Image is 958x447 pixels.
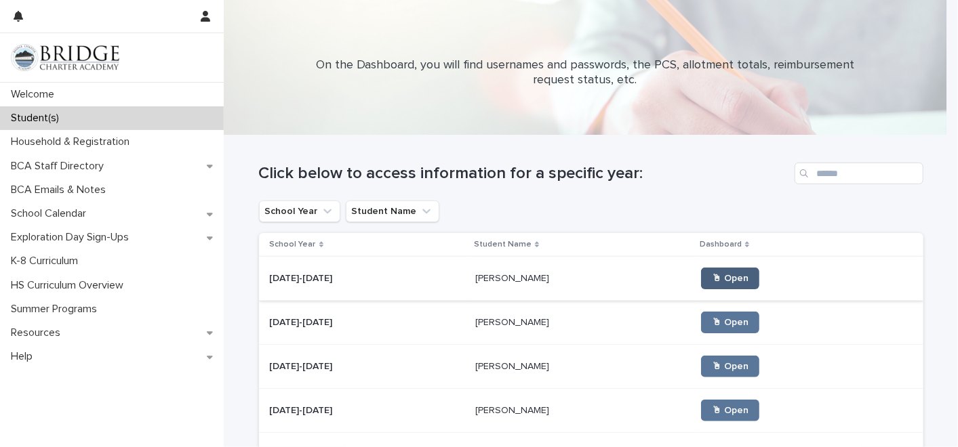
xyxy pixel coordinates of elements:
[259,257,923,301] tr: [DATE]-[DATE][DATE]-[DATE] [PERSON_NAME][PERSON_NAME] 🖱 Open
[474,237,532,252] p: Student Name
[712,318,749,327] span: 🖱 Open
[270,270,336,284] p: [DATE]-[DATE]
[270,358,336,372] p: [DATE]-[DATE]
[712,362,749,371] span: 🖱 Open
[270,314,336,328] p: [DATE]-[DATE]
[259,345,923,389] tr: [DATE]-[DATE][DATE]-[DATE] [PERSON_NAME][PERSON_NAME] 🖱 Open
[259,200,340,222] button: School Year
[314,58,856,87] p: On the Dashboard, you will find usernames and passwords, the PCS, allotment totals, reimbursement...
[700,237,742,252] p: Dashboard
[475,358,552,372] p: [PERSON_NAME]
[712,274,749,283] span: 🖱 Open
[5,303,108,316] p: Summer Programs
[475,270,552,284] p: [PERSON_NAME]
[701,356,759,377] a: 🖱 Open
[701,312,759,333] a: 🖱 Open
[270,237,316,252] p: School Year
[5,207,97,220] p: School Calendar
[5,279,134,292] p: HS Curriculum Overview
[795,163,923,184] input: Search
[712,406,749,415] span: 🖱 Open
[259,164,789,184] h1: Click below to access information for a specific year:
[5,255,89,268] p: K-8 Curriculum
[701,400,759,421] a: 🖱 Open
[346,200,439,222] button: Student Name
[5,350,43,363] p: Help
[5,326,71,339] p: Resources
[5,135,140,148] p: Household & Registration
[11,44,119,71] img: V1C1m3IdTEidaUdm9Hs0
[701,268,759,289] a: 🖱 Open
[5,231,140,244] p: Exploration Day Sign-Ups
[5,112,70,125] p: Student(s)
[5,88,65,101] p: Welcome
[270,402,336,417] p: [DATE]-[DATE]
[475,402,552,417] p: [PERSON_NAME]
[475,314,552,328] p: [PERSON_NAME]
[5,184,117,196] p: BCA Emails & Notes
[259,389,923,433] tr: [DATE]-[DATE][DATE]-[DATE] [PERSON_NAME][PERSON_NAME] 🖱 Open
[5,160,115,173] p: BCA Staff Directory
[259,301,923,345] tr: [DATE]-[DATE][DATE]-[DATE] [PERSON_NAME][PERSON_NAME] 🖱 Open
